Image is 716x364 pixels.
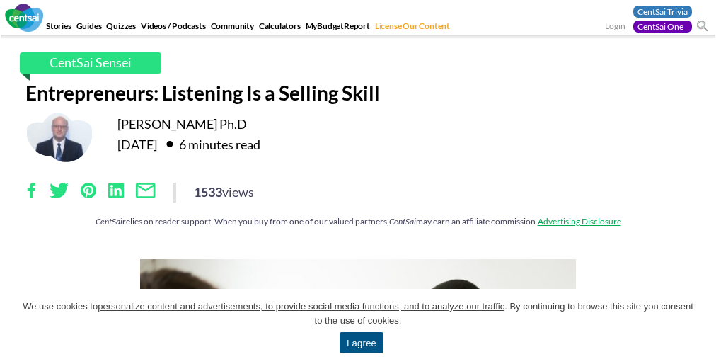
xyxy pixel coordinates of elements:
[304,21,371,35] a: MyBudgetReport
[25,215,691,227] div: relies on reader support. When you buy from one of our valued partners, may earn an affiliate com...
[340,332,383,353] a: I agree
[633,6,692,18] a: CentSai Trivia
[45,21,73,35] a: Stories
[374,21,451,35] a: License Our Content
[96,216,122,227] em: CentSai
[389,216,416,227] em: CentSai
[209,21,255,35] a: Community
[117,137,157,152] time: [DATE]
[75,21,103,35] a: Guides
[21,300,695,328] span: We use cookies to . By continuing to browse this site you consent to the use of cookies.
[117,116,247,132] a: [PERSON_NAME] Ph.D
[139,21,207,35] a: Videos / Podcasts
[538,216,621,227] a: Advertising Disclosure
[222,184,254,200] span: views
[20,52,161,74] a: CentSai Sensei
[5,4,43,32] img: CentSai
[194,183,254,201] div: 1533
[605,21,625,34] a: Login
[691,319,705,334] a: I agree
[633,21,692,33] a: CentSai One
[159,132,260,155] div: 6 minutes read
[98,301,504,312] u: personalize content and advertisements, to provide social media functions, and to analyze our tra...
[258,21,302,35] a: Calculators
[105,21,137,35] a: Quizzes
[25,81,691,105] h1: Entrepreneurs: Listening Is a Selling Skill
